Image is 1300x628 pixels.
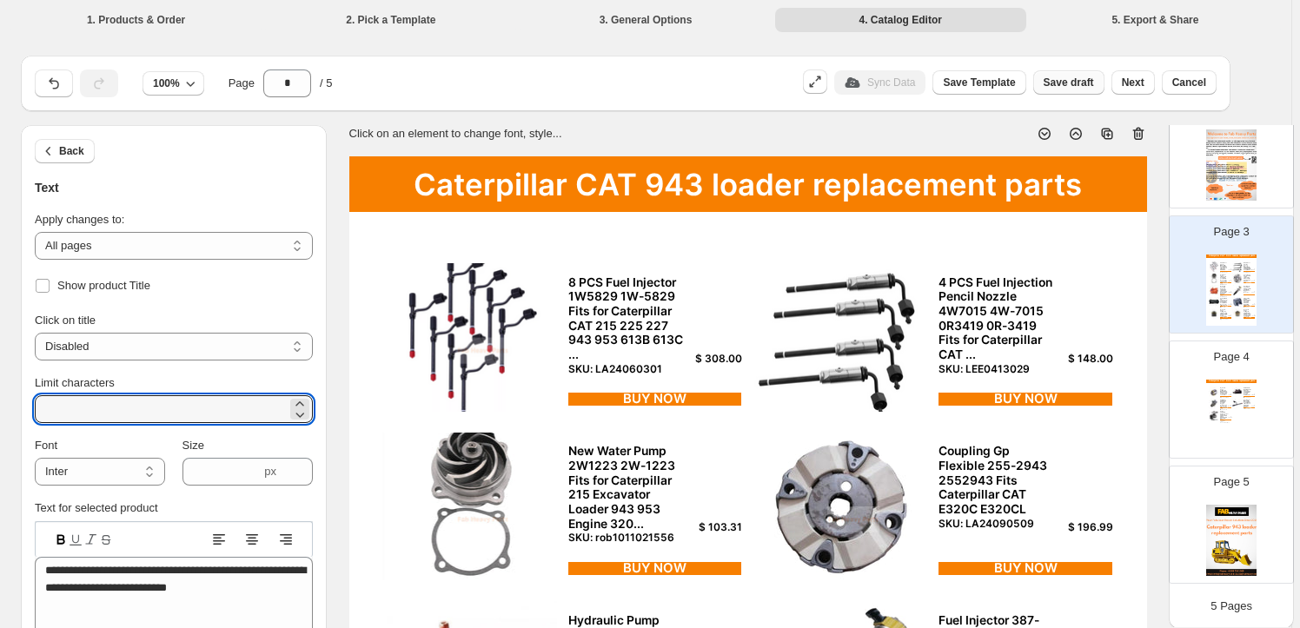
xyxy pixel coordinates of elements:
[1244,281,1251,283] div: SKU: LA24090509
[1232,308,1244,319] img: primaryImage
[1220,400,1228,408] div: Starter Motor 3E1865 3E-1865 Fits for Caterpillar Engine 3204 3208 Excavator 215 235 245 T...
[1111,70,1155,95] button: Next
[1206,129,1257,201] img: cover page
[1220,298,1228,306] div: Delphi GM A6 A/C Compressor 7N4296 7N-4296 Fits for Caterpillar CAT Excavator 215 225 229 ...
[1209,399,1220,409] img: primaryImage
[1220,408,1228,410] div: SKU: rsm2353024
[153,76,180,90] span: 100%
[1228,314,1231,316] div: $ 518.40
[1169,90,1294,208] div: Page 2cover page
[1063,353,1113,365] div: $ 148.00
[939,444,1057,516] div: Coupling Gp Flexible 255-2943 2552943 Fits Caterpillar CAT E320C E320CL
[1220,282,1231,283] div: BUY NOW
[182,439,204,452] span: Size
[1220,309,1228,318] div: Hydraulic Pump Cartridge 3G-2194 3G2194 Fits for Caterpillar CAT Engine 3204 Loader 943 95...
[1228,303,1231,305] div: $ 556.49
[1220,318,1228,320] div: SKU: rhp23629062
[1244,387,1251,395] div: 12V 10T Starter Motor 4N0241 4N-0241 9X0354 9X-0354 Fits for Caterpillar Engine 3204 Crawl...
[1220,396,1231,397] div: BUY NOW
[1209,387,1220,397] img: primaryImage
[1214,473,1250,491] p: Page 5
[939,393,1112,406] div: BUY NOW
[382,263,556,412] img: primaryImage
[1209,410,1220,420] img: primaryImage
[1220,283,1228,285] div: SKU: rob1011021556
[35,501,158,514] label: Text for selected product
[229,75,255,92] span: Page
[1220,271,1228,273] div: SKU: LA24060301
[1220,317,1231,318] div: BUY NOW
[1169,215,1294,334] div: Page 3Caterpillar CAT 943 loader replacement partsprimaryImage8 PCS Fuel Injector 1W5829 1W-5829 ...
[1251,268,1255,270] div: $ 148.00
[1228,280,1231,281] div: $ 103.31
[692,521,742,533] div: $ 103.31
[1244,298,1251,306] div: Alternator 100-5045 1005045 Fits for Caterpillar CAT 943 953 963 973 814B 814F 824C
[349,156,1147,212] div: Caterpillar CAT 943 loader replacement parts
[59,144,84,158] span: Back
[1232,285,1244,295] img: primaryImage
[1220,271,1231,272] div: BUY NOW
[568,393,742,406] div: BUY NOW
[1244,396,1255,397] div: BUY NOW
[1169,466,1294,584] div: Page 5cover page
[1232,387,1244,397] img: primaryImage
[1244,286,1251,291] div: Fuel Injector 387-9439 Fits for Caterpillar CAT 140M Motor Grader
[1206,380,1257,383] div: Caterpillar CAT 943 loader replacement parts
[1244,400,1251,407] div: Fuel Injector 1W5829 1W-5829 Fits for Caterpillar CAT 215 225 227 943 953 613B 613C Engine...
[1206,255,1257,258] div: Caterpillar CAT 943 loader replacement parts
[1244,274,1251,281] div: Coupling Gp Flexible 255-2943 2552943 Fits Caterpillar CAT E320C E320CL
[1220,420,1231,420] div: BUY NOW
[939,518,1057,530] div: SKU: LA24090509
[35,314,96,327] span: Click on title
[1214,348,1250,366] p: Page 4
[568,444,686,531] div: New Water Pump 2W1223 2W-1223 Fits for Caterpillar 215 Excavator Loader 943 953 Engine 320...
[1232,274,1244,284] img: primaryImage
[1228,405,1231,407] div: $ 498.19
[35,376,115,389] span: Limit characters
[1244,317,1255,318] div: BUY NOW
[568,363,686,375] div: SKU: LA24060301
[1244,306,1255,307] div: BUY NOW
[57,279,150,292] span: Show product Title
[1244,271,1251,273] div: SKU: LEE0413029
[1228,291,1231,293] div: $ 2940.00
[1063,521,1113,533] div: $ 196.99
[1220,411,1228,420] div: Turbo T04B65 Turbocharger 0R-5824 0R5824 6N-8477 6N8477 Fits for Caterpillar Track Loader ...
[1228,268,1231,270] div: $ 308.00
[35,439,57,452] span: Font
[1172,76,1206,89] span: Cancel
[1251,405,1255,407] div: $ 58.00
[1209,274,1220,284] img: primaryImage
[35,139,95,163] button: Back
[264,465,276,478] span: px
[1244,291,1251,293] div: SKU: fjn2461451
[1244,396,1251,398] div: SKU: rsm2353029
[1228,416,1231,418] div: $ 360.00
[1232,297,1244,307] img: primaryImage
[1220,295,1228,297] div: SKU: LA24070955
[1209,285,1220,295] img: primaryImage
[1169,340,1294,459] div: Page 4Caterpillar CAT 943 loader replacement partsprimaryImageHydraulic Pump Cartridge 9T-1697 9T...
[382,433,556,581] img: primaryImage
[1122,76,1144,89] span: Next
[1209,297,1220,307] img: primaryImage
[1232,261,1244,272] img: primaryImage
[1244,282,1255,283] div: BUY NOW
[349,125,562,142] p: Click on an element to change font, style...
[1220,286,1228,294] div: Hydraulic Pump With Solenoid 266-6943 2666942 PSVL42 Fits For Caterpillar E303.5C 303.5C
[1033,70,1104,95] button: Save draft
[1244,309,1251,317] div: Hydraulic Pump Cartridge 1U-3519 1U3519 Fits for Caterpillar CAT Engine 3204 3304 Loader 9...
[1214,223,1250,241] p: Page 3
[1251,303,1255,305] div: $ 195.01
[320,75,332,92] span: / 5
[1232,399,1244,409] img: primaryImage
[1228,393,1231,395] div: $ 299.16
[939,562,1112,575] div: BUY NOW
[1162,70,1217,95] button: Cancel
[1251,291,1255,293] div: $ 996.72
[939,275,1057,362] div: 4 PCS Fuel Injection Pencil Nozzle 4W7015 4W-7015 0R3419 0R-3419 Fits for Caterpillar CAT ...
[1251,280,1255,281] div: $ 196.99
[1220,306,1228,307] div: SKU: rac2433515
